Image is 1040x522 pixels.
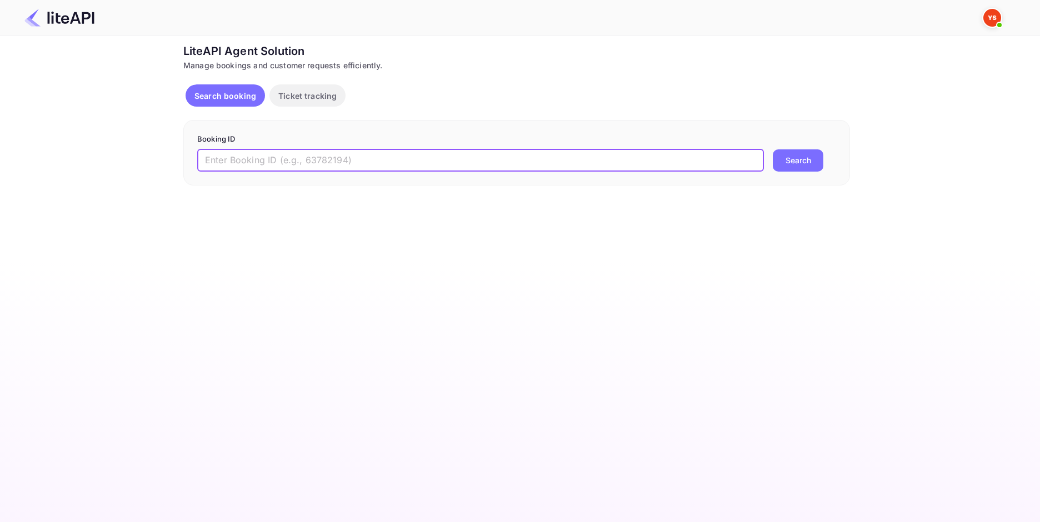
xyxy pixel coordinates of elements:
img: LiteAPI Logo [24,9,94,27]
p: Search booking [194,90,256,102]
img: Yandex Support [983,9,1001,27]
div: LiteAPI Agent Solution [183,43,850,59]
p: Booking ID [197,134,836,145]
p: Ticket tracking [278,90,337,102]
button: Search [773,149,823,172]
input: Enter Booking ID (e.g., 63782194) [197,149,764,172]
div: Manage bookings and customer requests efficiently. [183,59,850,71]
